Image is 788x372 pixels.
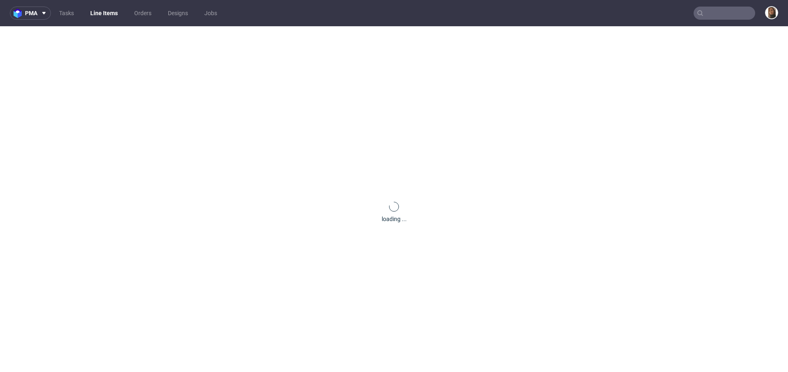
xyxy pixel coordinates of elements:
a: Tasks [54,7,79,20]
a: Designs [163,7,193,20]
img: logo [14,9,25,18]
img: Angelina Marć [766,7,777,18]
a: Jobs [199,7,222,20]
a: Line Items [85,7,123,20]
span: pma [25,10,37,16]
div: loading ... [382,215,407,223]
a: Orders [129,7,156,20]
button: pma [10,7,51,20]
